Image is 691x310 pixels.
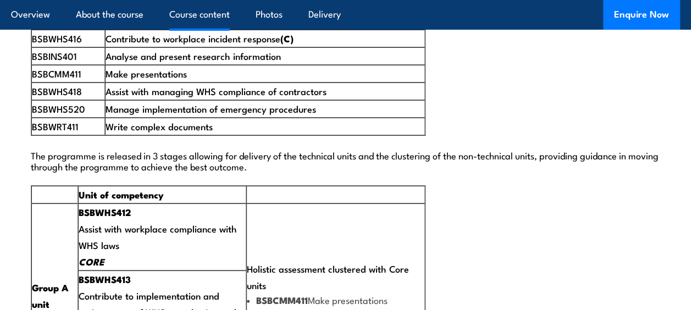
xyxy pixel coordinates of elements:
[78,203,246,270] td: Assist with workplace compliance with WHS laws
[31,118,105,135] td: BSBWRT411
[247,294,424,307] li: Make presentations
[31,65,105,82] td: BSBCMM411
[79,272,131,286] strong: BSBWHS413
[256,293,308,307] strong: BSBCMM411
[79,205,131,219] strong: BSBWHS412
[79,187,164,202] strong: Unit of competency
[105,47,425,65] td: Analyse and present research information
[105,100,425,118] td: Manage implementation of emergency procedures
[280,31,294,46] strong: (C)
[79,254,104,269] em: CORE
[31,30,105,47] td: BSBWHS416
[105,65,425,82] td: Make presentations
[105,30,425,47] td: Contribute to workplace incident response
[105,82,425,100] td: Assist with managing WHS compliance of contractors
[105,118,425,135] td: Write complex documents
[31,150,660,171] p: The programme is released in 3 stages allowing for delivery of the technical units and the cluste...
[31,100,105,118] td: BSBWHS520
[31,47,105,65] td: BSBINS401
[31,82,105,100] td: BSBWHS418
